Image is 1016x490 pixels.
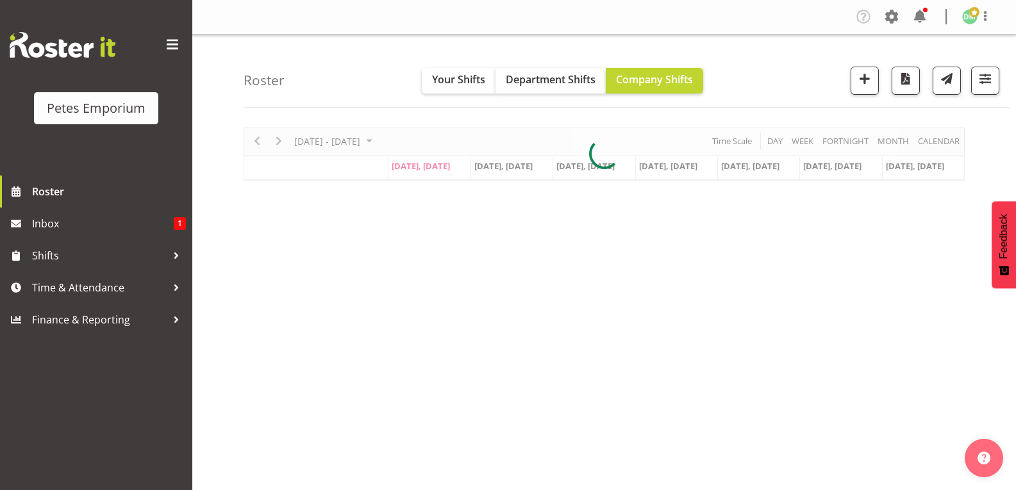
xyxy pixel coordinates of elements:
h4: Roster [244,73,285,88]
span: Finance & Reporting [32,310,167,329]
img: help-xxl-2.png [978,452,990,464]
button: Add a new shift [851,67,879,95]
span: Feedback [998,214,1010,259]
span: Your Shifts [432,72,485,86]
button: Send a list of all shifts for the selected filtered period to all rostered employees. [933,67,961,95]
span: Company Shifts [616,72,693,86]
span: 1 [174,217,186,230]
span: Inbox [32,214,174,233]
img: david-mcauley697.jpg [962,9,978,24]
img: Rosterit website logo [10,32,115,58]
div: Petes Emporium [47,99,146,118]
span: Department Shifts [506,72,595,86]
button: Your Shifts [422,68,496,94]
span: Time & Attendance [32,278,167,297]
button: Department Shifts [496,68,606,94]
button: Download a PDF of the roster according to the set date range. [892,67,920,95]
span: Shifts [32,246,167,265]
span: Roster [32,182,186,201]
button: Feedback - Show survey [992,201,1016,288]
button: Company Shifts [606,68,703,94]
button: Filter Shifts [971,67,999,95]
